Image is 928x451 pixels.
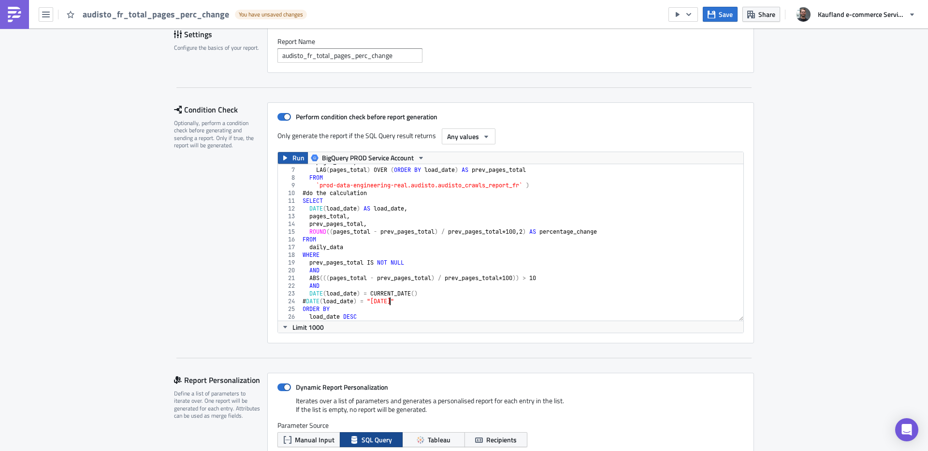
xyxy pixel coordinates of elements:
button: Share [742,7,780,22]
div: 12 [278,205,301,212]
div: 13 [278,212,301,220]
div: 9 [278,182,301,189]
span: SQL Query [362,435,392,445]
span: Save [719,9,733,19]
div: 19 [278,259,301,267]
span: Limit 1000 [292,322,324,332]
span: You have unsaved changes [239,11,303,18]
div: 7 [278,166,301,174]
span: Kaufland e-commerce Services GmbH & Co. KG [818,9,905,19]
div: 11 [278,197,301,205]
span: BigQuery PROD Service Account [322,152,414,164]
div: Define a list of parameters to iterate over. One report will be generated for each entry. Attribu... [174,390,261,420]
span: Run [292,152,304,164]
body: Rich Text Area. Press ALT-0 for help. [4,4,462,33]
div: 21 [278,274,301,282]
div: Iterates over a list of parameters and generates a personalised report for each entry in the list... [277,396,744,421]
div: 14 [278,220,301,228]
div: Configure the basics of your report. [174,44,261,51]
strong: {{ row.load_date }} [113,14,172,22]
div: 23 [278,290,301,297]
div: Condition Check [174,102,267,117]
img: PushMetrics [7,7,22,22]
span: Tableau [428,435,450,445]
strong: Perform condition check before report generation [296,112,437,122]
div: Report Personalization [174,373,267,387]
span: Manual Input [295,435,334,445]
button: Limit 1000 [278,321,327,333]
div: 10 [278,189,301,197]
button: Save [703,7,738,22]
button: Kaufland e-commerce Services GmbH & Co. KG [790,4,921,25]
button: BigQuery PROD Service Account [307,152,428,164]
button: Manual Input [277,432,340,447]
div: 17 [278,243,301,251]
img: Avatar [795,6,812,23]
div: 20 [278,267,301,274]
div: 16 [278,236,301,243]
label: Report Nam﻿e [277,37,744,46]
button: Any values [442,128,495,144]
div: 25 [278,305,301,313]
label: Only generate the report if the SQL Query result returns [277,128,437,143]
div: 15 [278,228,301,236]
div: Optionally, perform a condition check before generating and sending a report. Only if true, the r... [174,119,261,149]
p: :warning: Total URLs crawled by audisto changed significantly [4,4,462,12]
span: Recipients [486,435,517,445]
span: Share [758,9,775,19]
strong: Dynamic Report Personalization [296,382,388,392]
div: 24 [278,297,301,305]
button: SQL Query [340,432,403,447]
strong: {{ row.percentage_change }}% [4,25,101,33]
div: Open Intercom Messenger [895,418,918,441]
div: 22 [278,282,301,290]
div: 26 [278,313,301,321]
span: audisto_fr_total_pages_perc_change [83,8,230,21]
div: 18 [278,251,301,259]
div: 8 [278,174,301,182]
label: Parameter Source [277,421,744,430]
button: Tableau [402,432,465,447]
div: Settings [174,27,267,42]
button: Recipients [464,432,527,447]
p: Change crawled URLs in :flag-at: on compared to the day before: [4,14,462,22]
span: Any values [447,131,479,141]
button: Run [278,152,308,164]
